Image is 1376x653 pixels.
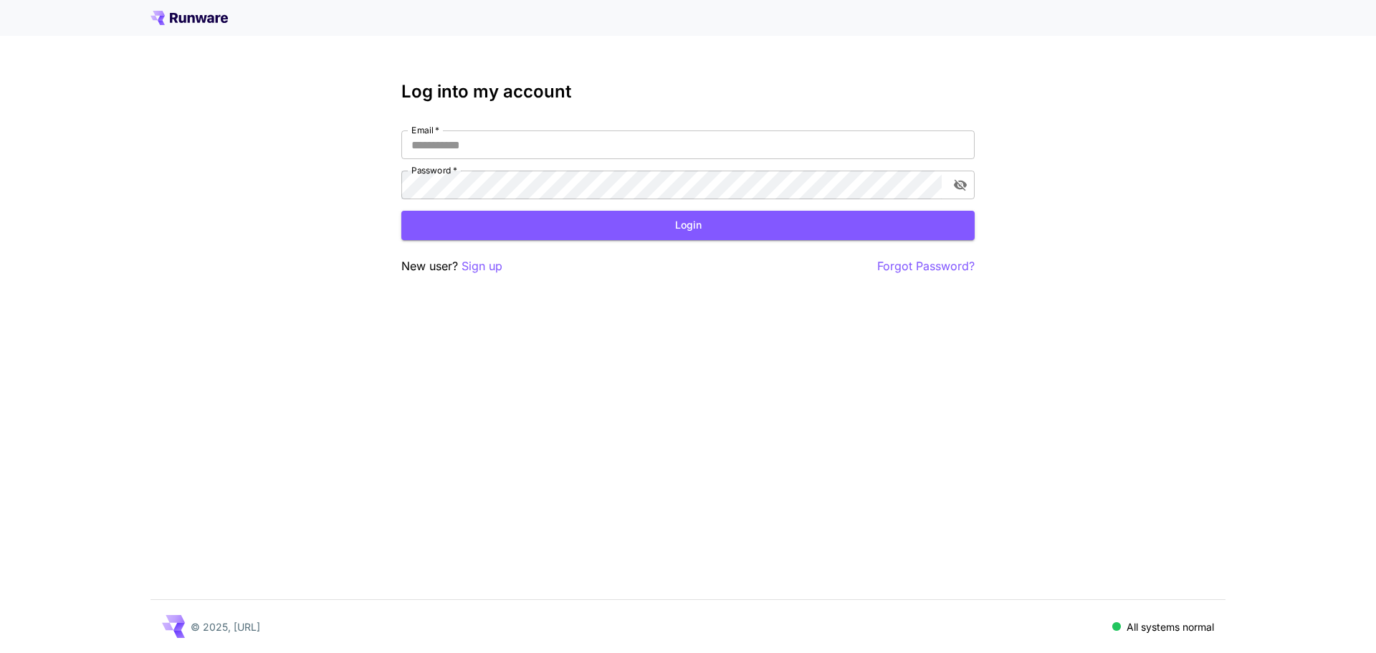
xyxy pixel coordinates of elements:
[411,164,457,176] label: Password
[947,172,973,198] button: toggle password visibility
[401,257,502,275] p: New user?
[191,619,260,634] p: © 2025, [URL]
[401,211,975,240] button: Login
[1127,619,1214,634] p: All systems normal
[401,82,975,102] h3: Log into my account
[411,124,439,136] label: Email
[462,257,502,275] button: Sign up
[877,257,975,275] button: Forgot Password?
